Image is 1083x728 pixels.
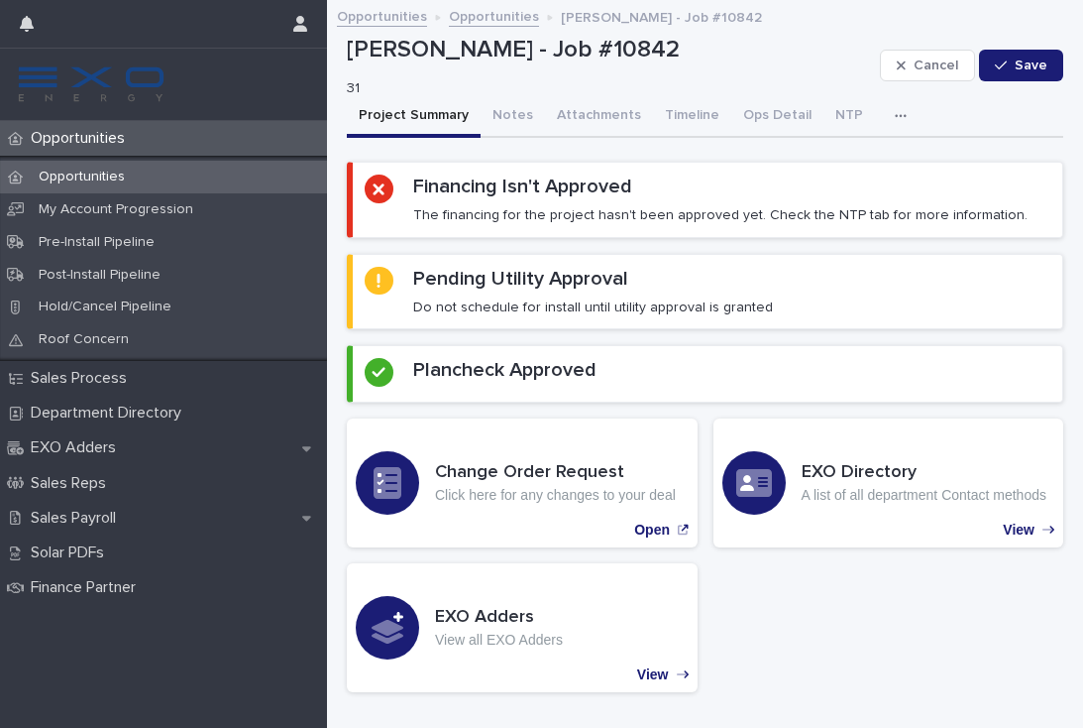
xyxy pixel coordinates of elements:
[561,5,762,27] p: [PERSON_NAME] - Job #10842
[979,50,1063,81] button: Save
[347,419,698,547] a: Open
[914,59,958,72] span: Cancel
[23,299,187,315] p: Hold/Cancel Pipeline
[637,667,669,683] p: View
[634,522,670,539] p: Open
[545,96,653,138] button: Attachments
[347,96,481,138] button: Project Summary
[1015,59,1047,72] span: Save
[337,4,427,27] a: Opportunities
[413,358,596,382] h2: Plancheck Approved
[23,331,145,348] p: Roof Concern
[413,175,632,198] h2: Financing Isn't Approved
[347,36,872,64] p: [PERSON_NAME] - Job #10842
[23,578,152,597] p: Finance Partner
[1003,522,1034,539] p: View
[23,404,197,423] p: Department Directory
[435,487,676,504] p: Click here for any changes to your deal
[347,563,698,692] a: View
[435,607,563,629] h3: EXO Adders
[413,206,1028,224] p: The financing for the project hasn't been approved yet. Check the NTP tab for more information.
[802,462,1046,484] h3: EXO Directory
[347,80,864,97] p: 31
[713,419,1064,547] a: View
[23,369,143,388] p: Sales Process
[23,544,120,562] p: Solar PDFs
[653,96,731,138] button: Timeline
[23,474,122,493] p: Sales Reps
[481,96,545,138] button: Notes
[413,299,773,316] p: Do not schedule for install until utility approval is granted
[435,462,676,484] h3: Change Order Request
[23,267,176,284] p: Post-Install Pipeline
[823,96,875,138] button: NTP
[731,96,823,138] button: Ops Detail
[23,438,132,457] p: EXO Adders
[16,64,166,104] img: FKS5r6ZBThi8E5hshIGi
[880,50,975,81] button: Cancel
[23,201,209,218] p: My Account Progression
[449,4,539,27] a: Opportunities
[413,267,628,291] h2: Pending Utility Approval
[23,234,170,251] p: Pre-Install Pipeline
[435,632,563,649] p: View all EXO Adders
[802,487,1046,504] p: A list of all department Contact methods
[23,169,141,185] p: Opportunities
[23,509,132,528] p: Sales Payroll
[23,129,141,148] p: Opportunities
